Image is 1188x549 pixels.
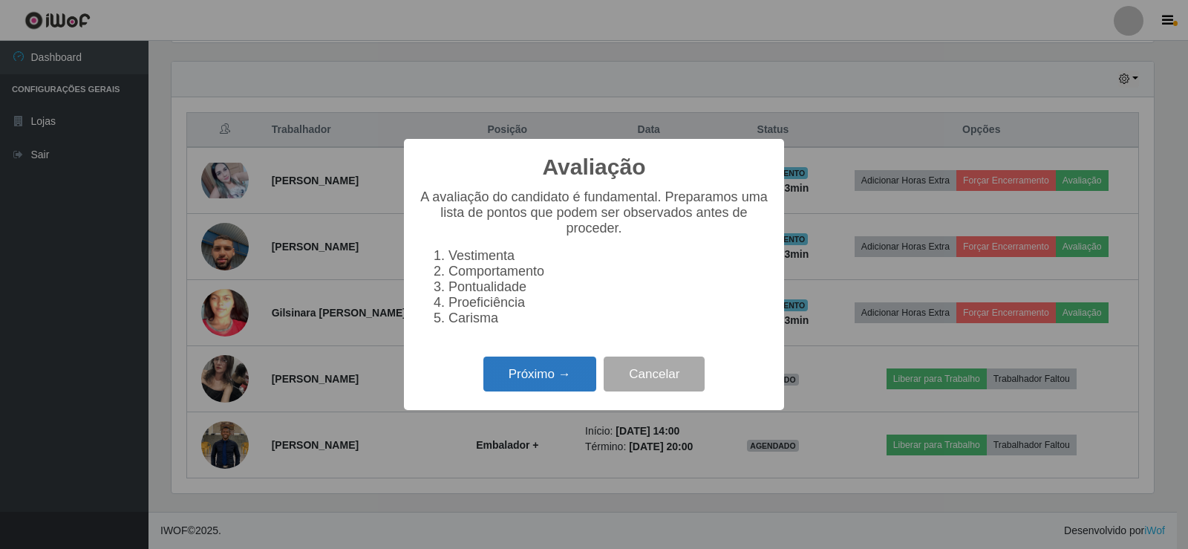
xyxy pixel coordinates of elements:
button: Cancelar [604,357,705,392]
p: A avaliação do candidato é fundamental. Preparamos uma lista de pontos que podem ser observados a... [419,189,769,236]
li: Comportamento [448,264,769,279]
li: Vestimenta [448,248,769,264]
h2: Avaliação [543,154,646,181]
li: Proeficiência [448,295,769,311]
li: Pontualidade [448,279,769,295]
button: Próximo → [483,357,596,392]
li: Carisma [448,311,769,326]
